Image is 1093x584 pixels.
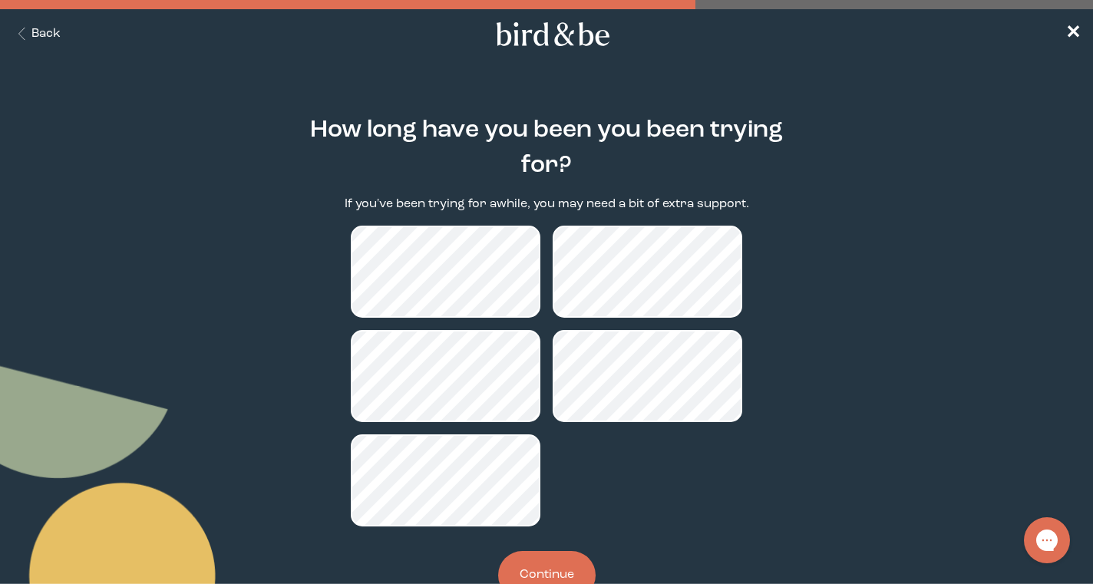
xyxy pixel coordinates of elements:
[1065,21,1081,48] a: ✕
[1065,25,1081,43] span: ✕
[1016,512,1078,569] iframe: Gorgias live chat messenger
[345,196,749,213] p: If you've been trying for awhile, you may need a bit of extra support.
[286,113,807,183] h2: How long have you been you been trying for?
[12,25,61,43] button: Back Button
